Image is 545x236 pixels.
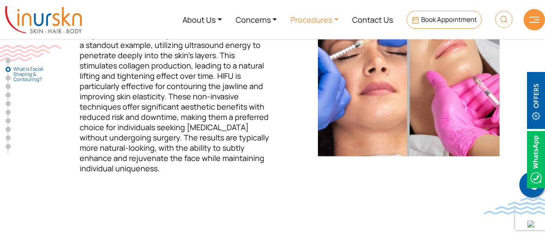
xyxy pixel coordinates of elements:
[5,6,82,33] img: inurskn-logo
[527,221,534,227] img: up-blue-arrow.svg
[483,197,545,215] img: bluewave
[527,72,545,129] img: offerBt
[229,3,284,36] a: Concerns
[80,19,270,173] span: Advanced technology also plays a pivotal role in non-surgical facial contouring. [MEDICAL_DATA] (...
[176,3,229,36] a: About Us
[421,15,477,24] span: Book Appointment
[495,11,512,28] img: HeaderSearch
[527,154,545,163] a: Whatsappicon
[13,66,56,82] span: What is Facial Shaping & Contouring?
[345,3,400,36] a: Contact Us
[6,67,11,72] a: What is Facial Shaping & Contouring?
[529,17,539,23] img: hamLine.svg
[284,3,345,36] a: Procedures
[407,11,482,29] a: Book Appointment
[527,131,545,188] img: Whatsappicon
